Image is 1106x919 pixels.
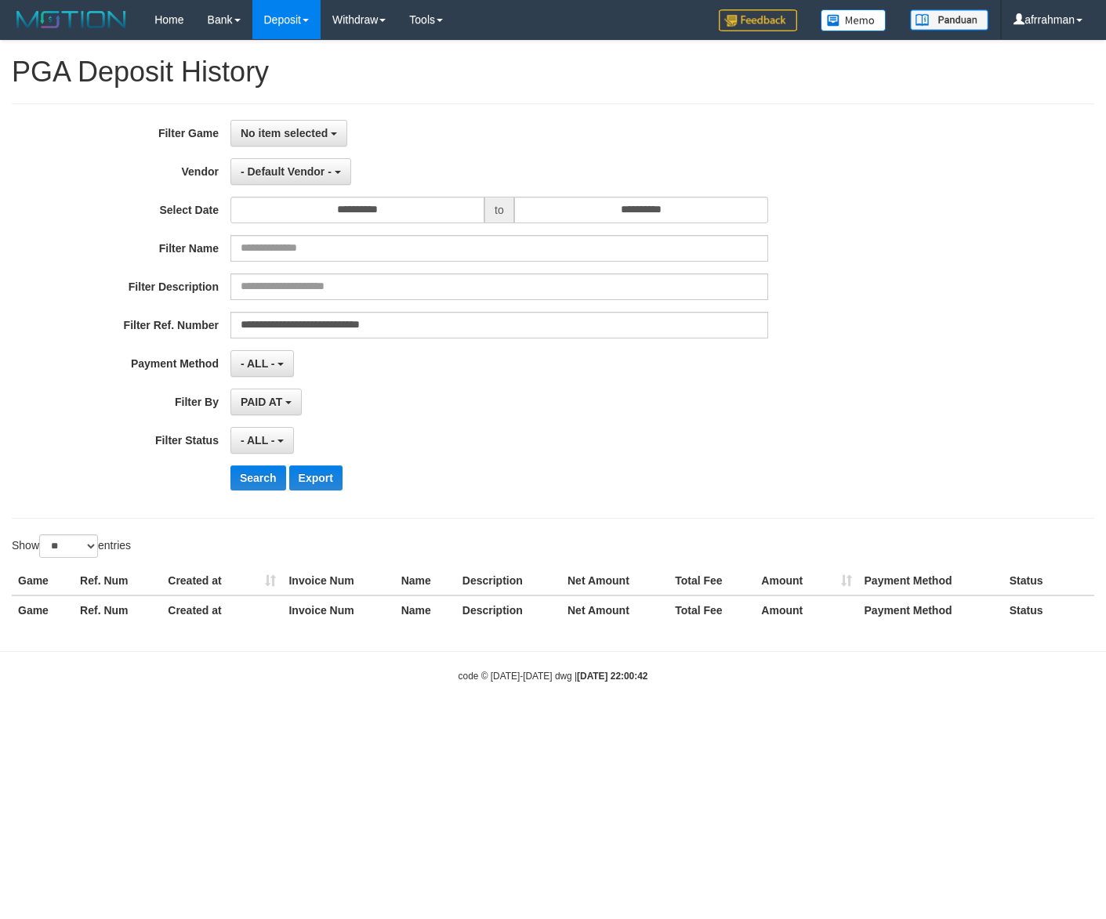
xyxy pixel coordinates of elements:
[456,566,561,595] th: Description
[282,566,394,595] th: Invoice Num
[561,595,669,624] th: Net Amount
[161,595,282,624] th: Created at
[395,566,456,595] th: Name
[161,566,282,595] th: Created at
[12,595,74,624] th: Game
[12,534,131,558] label: Show entries
[858,595,1003,624] th: Payment Method
[484,197,514,223] span: to
[241,357,275,370] span: - ALL -
[74,566,161,595] th: Ref. Num
[561,566,669,595] th: Net Amount
[821,9,887,31] img: Button%20Memo.svg
[74,595,161,624] th: Ref. Num
[395,595,456,624] th: Name
[241,396,282,408] span: PAID AT
[39,534,98,558] select: Showentries
[289,465,343,490] button: Export
[230,350,294,377] button: - ALL -
[910,9,988,31] img: panduan.png
[755,566,858,595] th: Amount
[577,671,647,682] strong: [DATE] 22:00:42
[669,566,755,595] th: Total Fee
[12,56,1094,88] h1: PGA Deposit History
[1003,566,1094,595] th: Status
[241,165,332,178] span: - Default Vendor -
[241,434,275,447] span: - ALL -
[755,595,858,624] th: Amount
[241,127,328,139] span: No item selected
[669,595,755,624] th: Total Fee
[459,671,648,682] small: code © [DATE]-[DATE] dwg |
[230,389,302,415] button: PAID AT
[858,566,1003,595] th: Payment Method
[1003,595,1094,624] th: Status
[230,120,347,147] button: No item selected
[12,8,131,31] img: MOTION_logo.png
[230,158,351,185] button: - Default Vendor -
[456,595,561,624] th: Description
[230,465,286,490] button: Search
[719,9,797,31] img: Feedback.jpg
[230,427,294,454] button: - ALL -
[282,595,394,624] th: Invoice Num
[12,566,74,595] th: Game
